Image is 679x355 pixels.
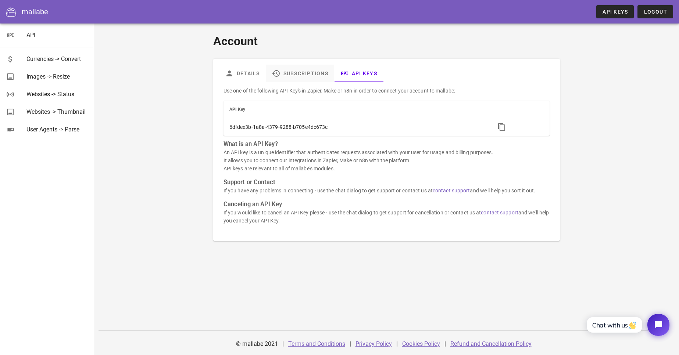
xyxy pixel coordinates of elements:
p: Use one of the following API Key's in Zapier, Make or n8n in order to connect your account to mal... [224,87,550,95]
div: Websites -> Thumbnail [26,108,88,115]
div: Currencies -> Convert [26,55,88,62]
a: Subscriptions [266,65,334,82]
div: | [282,335,284,353]
span: API Keys [602,9,628,15]
div: User Agents -> Parse [26,126,88,133]
button: Logout [637,5,673,18]
a: API Keys [596,5,634,18]
th: API Key: Not sorted. Activate to sort ascending. [224,101,489,118]
h1: Account [213,32,560,50]
p: If you would like to cancel an API Key please - use the chat dialog to get support for cancellati... [224,209,550,225]
div: Websites -> Status [26,91,88,98]
a: Privacy Policy [355,340,392,347]
a: Details [219,65,266,82]
span: API Key [229,107,246,112]
div: mallabe [22,6,48,17]
a: Terms and Conditions [288,340,345,347]
iframe: Tidio Chat [579,308,676,342]
p: If you have any problems in connecting - use the chat dialog to get support or contact us at and ... [224,186,550,195]
div: | [396,335,398,353]
div: | [350,335,351,353]
a: contact support [433,188,470,193]
td: 6dfdee3b-1a8a-4379-9288-b705e4dc673c [224,118,489,136]
p: An API key is a unique identifier that authenticates requests associated with your user for usage... [224,148,550,173]
div: API [26,32,88,39]
h3: Canceling an API Key [224,200,550,209]
div: Images -> Resize [26,73,88,80]
a: Cookies Policy [402,340,440,347]
span: Logout [643,9,667,15]
div: | [444,335,446,353]
h3: Support or Contact [224,178,550,186]
a: contact support [481,210,518,215]
a: Refund and Cancellation Policy [450,340,532,347]
a: API Keys [334,65,383,82]
div: © mallabe 2021 [232,335,282,353]
h3: What is an API Key? [224,140,550,148]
